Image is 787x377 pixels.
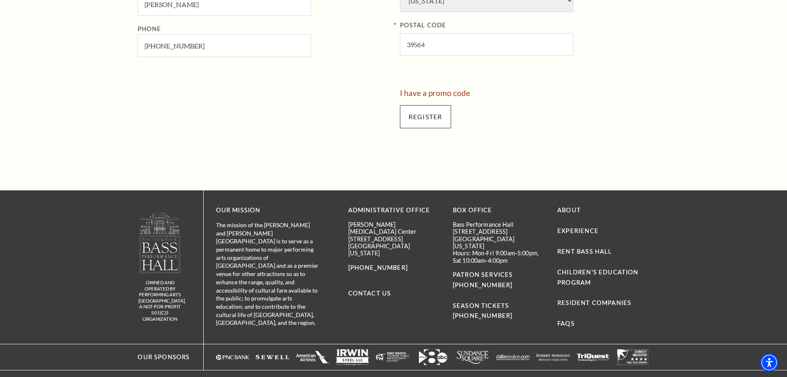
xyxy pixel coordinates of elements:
img: The image is completely blank or white. [256,349,289,365]
p: Administrative Office [348,205,440,216]
a: The image is completely blank or white. - open in a new tab [256,349,289,365]
p: [PERSON_NAME][MEDICAL_DATA] Center [348,221,440,235]
a: The image features a simple white background with text that appears to be a logo or brand name. -... [496,349,530,365]
img: The image is completely blank or white. [296,349,329,365]
a: Logo featuring the number "8" with an arrow and "abc" in a modern design. - open in a new tab [416,349,449,365]
a: Resident Companies [557,299,631,306]
a: The image is completely blank or white. - open in a new tab [296,349,329,365]
img: Logo featuring the number "8" with an arrow and "abc" in a modern design. [416,349,449,365]
p: SEASON TICKETS [PHONE_NUMBER] [453,291,545,322]
a: FAQs [557,320,575,327]
a: Experience [557,227,599,234]
a: Rent Bass Hall [557,248,612,255]
p: Our Sponsors [130,352,190,363]
input: Submit button [400,105,451,128]
p: Hours: Mon-Fri 9:00am-5:00pm, Sat 10:00am-4:00pm [453,250,545,264]
img: Logo of Sundance Square, featuring stylized text in white. [456,349,490,365]
p: Bass Performance Hall [453,221,545,228]
img: The image features a simple white background with text that appears to be a logo or brand name. [496,349,530,365]
p: [GEOGRAPHIC_DATA][US_STATE] [453,235,545,250]
a: The image is completely blank or white. - open in a new tab [536,349,570,365]
p: OUR MISSION [216,205,319,216]
img: The image is completely blank or white. [376,349,409,365]
img: The image is completely blank or white. [616,349,650,365]
div: Accessibility Menu [760,353,778,372]
p: BOX OFFICE [453,205,545,216]
img: Logo of Irwin Steel LLC, featuring the company name in bold letters with a simple design. [336,349,369,365]
label: POSTAL CODE [400,20,650,31]
p: [STREET_ADDRESS] [453,228,545,235]
p: [GEOGRAPHIC_DATA][US_STATE] [348,243,440,257]
a: Contact Us [348,290,391,297]
img: owned and operated by Performing Arts Fort Worth, A NOT-FOR-PROFIT 501(C)3 ORGANIZATION [139,212,181,273]
img: The image is completely blank or white. [536,349,570,365]
a: I have a promo code [400,88,470,98]
p: owned and operated by Performing Arts [GEOGRAPHIC_DATA], A NOT-FOR-PROFIT 501(C)3 ORGANIZATION [138,280,182,322]
p: [PHONE_NUMBER] [348,263,440,273]
a: Logo of Irwin Steel LLC, featuring the company name in bold letters with a simple design. - open ... [336,349,369,365]
a: Logo of Sundance Square, featuring stylized text in white. - open in a new tab [456,349,490,365]
p: [STREET_ADDRESS] [348,235,440,243]
a: Children's Education Program [557,269,638,286]
a: About [557,207,581,214]
a: The image is completely blank or white. - open in a new tab [616,349,650,365]
label: Phone [138,25,162,32]
p: The mission of the [PERSON_NAME] and [PERSON_NAME][GEOGRAPHIC_DATA] is to serve as a permanent ho... [216,221,319,327]
img: The image is completely blank or white. [576,349,610,365]
p: PATRON SERVICES [PHONE_NUMBER] [453,270,545,291]
input: POSTAL CODE [400,33,573,56]
a: The image is completely blank or white. - open in a new tab [576,349,610,365]
a: Logo of PNC Bank in white text with a triangular symbol. - open in a new tab - target website may... [216,349,250,365]
img: Logo of PNC Bank in white text with a triangular symbol. [216,349,250,365]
